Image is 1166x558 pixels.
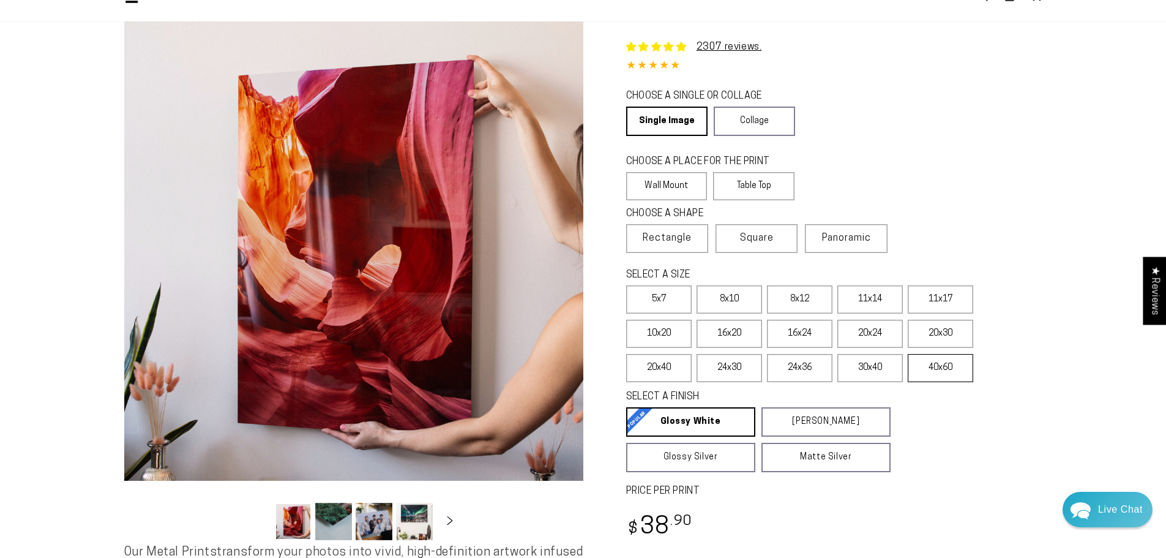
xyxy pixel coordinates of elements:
label: Table Top [713,172,794,200]
label: 8x10 [697,285,762,314]
label: 11x17 [908,285,973,314]
div: Contact Us Directly [1098,492,1143,527]
a: 2307 reviews. [697,42,762,52]
label: 24x36 [767,354,832,382]
span: Rectangle [643,231,692,246]
legend: SELECT A FINISH [626,390,861,404]
span: $ [628,521,638,538]
bdi: 38 [626,516,693,540]
div: Click to open Judge.me floating reviews tab [1143,257,1166,325]
label: 5x7 [626,285,692,314]
span: Panoramic [822,233,871,243]
label: PRICE PER PRINT [626,484,1042,499]
button: Load image 3 in gallery view [356,503,392,540]
a: [PERSON_NAME] [761,407,891,437]
div: Chat widget toggle [1063,492,1153,527]
sup: .90 [670,515,692,529]
button: Slide left [244,508,271,535]
label: Wall Mount [626,172,708,200]
label: 20x24 [837,320,903,348]
label: 11x14 [837,285,903,314]
label: 16x24 [767,320,832,348]
media-gallery: Gallery Viewer [124,21,583,544]
legend: CHOOSE A SHAPE [626,207,785,221]
label: 30x40 [837,354,903,382]
span: Square [740,231,774,246]
label: 20x30 [908,320,973,348]
legend: SELECT A SIZE [626,268,871,282]
label: 10x20 [626,320,692,348]
label: 8x12 [767,285,832,314]
label: 24x30 [697,354,762,382]
div: 4.85 out of 5.0 stars [626,58,1042,75]
legend: CHOOSE A PLACE FOR THE PRINT [626,155,783,169]
button: Load image 1 in gallery view [275,503,312,540]
label: 40x60 [908,354,973,382]
a: Matte Silver [761,443,891,472]
a: Glossy Silver [626,443,755,472]
legend: CHOOSE A SINGLE OR COLLAGE [626,89,784,104]
label: 20x40 [626,354,692,382]
button: Slide right [436,508,463,535]
a: Glossy White [626,407,755,437]
a: Collage [714,107,795,136]
button: Load image 2 in gallery view [315,503,352,540]
a: Single Image [626,107,708,136]
label: 16x20 [697,320,762,348]
button: Load image 4 in gallery view [396,503,433,540]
